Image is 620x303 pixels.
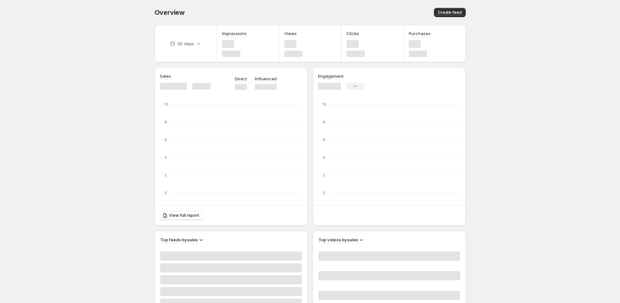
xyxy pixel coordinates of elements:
h3: Views [284,30,297,37]
h3: Top feeds by sales [160,236,198,243]
p: 30 days [177,40,194,47]
p: Influenced [255,75,277,82]
text: 0 [164,191,167,195]
text: 4 [164,155,167,160]
text: 10 [164,102,168,107]
h3: Impressions [222,30,247,37]
text: 10 [323,102,327,107]
h3: Top videos by sales [318,236,358,243]
button: Create feed [434,8,466,17]
h3: Purchases [409,30,431,37]
text: 8 [323,120,325,124]
span: Overview [155,9,185,16]
text: 6 [323,137,325,142]
h3: Engagement [318,73,344,79]
h3: Sales [160,73,171,79]
h3: Clicks [347,30,359,37]
text: 0 [323,191,325,195]
span: View full report [169,213,199,218]
text: 2 [164,173,167,177]
text: 2 [323,173,325,177]
text: 6 [164,137,167,142]
text: 4 [323,155,325,160]
p: Direct [235,75,247,82]
a: View full report [160,211,203,220]
span: Create feed [438,10,462,15]
text: 8 [164,120,167,124]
